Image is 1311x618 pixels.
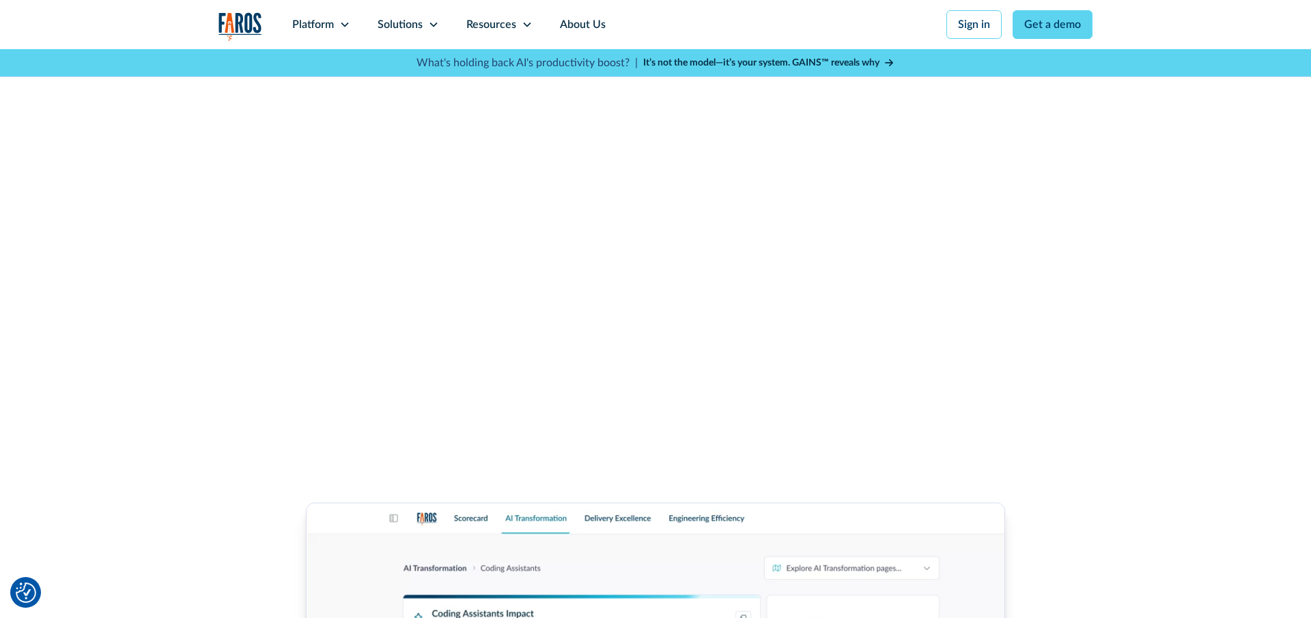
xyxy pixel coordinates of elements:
[466,16,516,33] div: Resources
[417,55,638,71] p: What's holding back AI's productivity boost? |
[16,582,36,603] button: Cookie Settings
[643,58,879,68] strong: It’s not the model—it’s your system. GAINS™ reveals why
[16,582,36,603] img: Revisit consent button
[946,10,1002,39] a: Sign in
[643,56,894,70] a: It’s not the model—it’s your system. GAINS™ reveals why
[378,16,423,33] div: Solutions
[218,12,262,40] img: Logo of the analytics and reporting company Faros.
[1013,10,1092,39] a: Get a demo
[218,12,262,40] a: home
[292,16,334,33] div: Platform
